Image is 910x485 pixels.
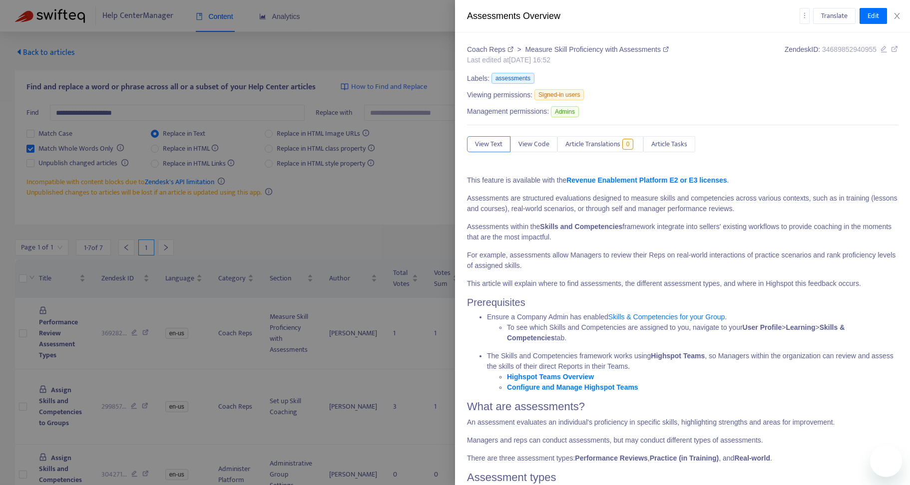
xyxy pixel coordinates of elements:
[734,454,770,462] strong: Real-world
[467,435,898,446] p: Managers and reps can conduct assessments, but may conduct different types of assessments.
[622,139,634,150] span: 0
[821,10,848,21] span: Translate
[890,11,904,21] button: Close
[467,453,898,464] p: There are three assessment types: , , and .
[467,471,898,484] h1: Assessment types
[467,222,898,242] p: Assessments within the framework integrate into sellers' existing workflows to provide coaching i...
[801,12,808,19] span: more
[534,89,584,100] span: Signed-in users
[467,193,898,214] p: Assessments are structured evaluations designed to measure skills and competencies across various...
[651,352,705,360] strong: Highspot Teams
[822,45,877,53] span: 34689852940955
[467,9,800,23] div: Assessments Overview
[510,136,557,152] button: View Code
[551,106,579,117] span: Admins
[475,139,502,150] span: View Text
[467,400,898,413] h1: What are assessments?
[800,8,810,24] button: more
[566,176,727,184] a: Revenue Enablement Platform E2 or E3 licenses
[467,136,510,152] button: View Text
[518,139,549,150] span: View Code
[679,454,719,462] strong: (in Training)
[467,44,669,55] div: >
[860,8,887,24] button: Edit
[785,44,898,65] div: Zendesk ID:
[565,139,620,150] span: Article Translations
[487,351,898,393] li: The Skills and Competencies framework works using , so Managers within the organization can revie...
[540,223,622,231] strong: Skills and Competencies
[507,383,638,391] a: Configure and Manage Highspot Teams
[557,136,643,152] button: Article Translations0
[743,323,758,331] strong: User
[643,136,695,152] button: Article Tasks
[467,73,489,84] span: Labels:
[467,175,898,186] p: This feature is available with the .
[868,10,879,21] span: Edit
[467,250,898,271] p: For example, assessments allow Managers to review their Reps on real-world interactions of practi...
[467,55,669,65] div: Last edited at [DATE] 16:52
[893,12,901,20] span: close
[507,322,898,343] li: To see which Skills and Competencies are assigned to you, navigate to your > > tab.
[608,313,725,321] a: Skills & Competencies for your Group
[525,45,668,53] a: Measure Skill Proficiency with Assessments
[467,90,532,100] span: Viewing permissions:
[491,73,534,84] span: assessments
[467,106,549,117] span: Management permissions:
[786,323,815,331] strong: Learning
[467,296,898,308] h2: Prerequisites
[575,454,648,462] strong: Performance Reviews
[487,312,898,343] li: Ensure a Company Admin has enabled .
[467,278,898,289] p: This article will explain where to find assessments, the different assessment types, and where in...
[870,445,902,477] iframe: Button to launch messaging window
[650,454,677,462] strong: Practice
[507,373,594,381] a: Highspot Teams Overview
[467,45,515,53] a: Coach Reps
[813,8,856,24] button: Translate
[651,139,687,150] span: Article Tasks
[760,323,782,331] strong: Profile
[467,417,898,428] p: An assessment evaluates an individual's proficiency in specific skills, highlighting strengths an...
